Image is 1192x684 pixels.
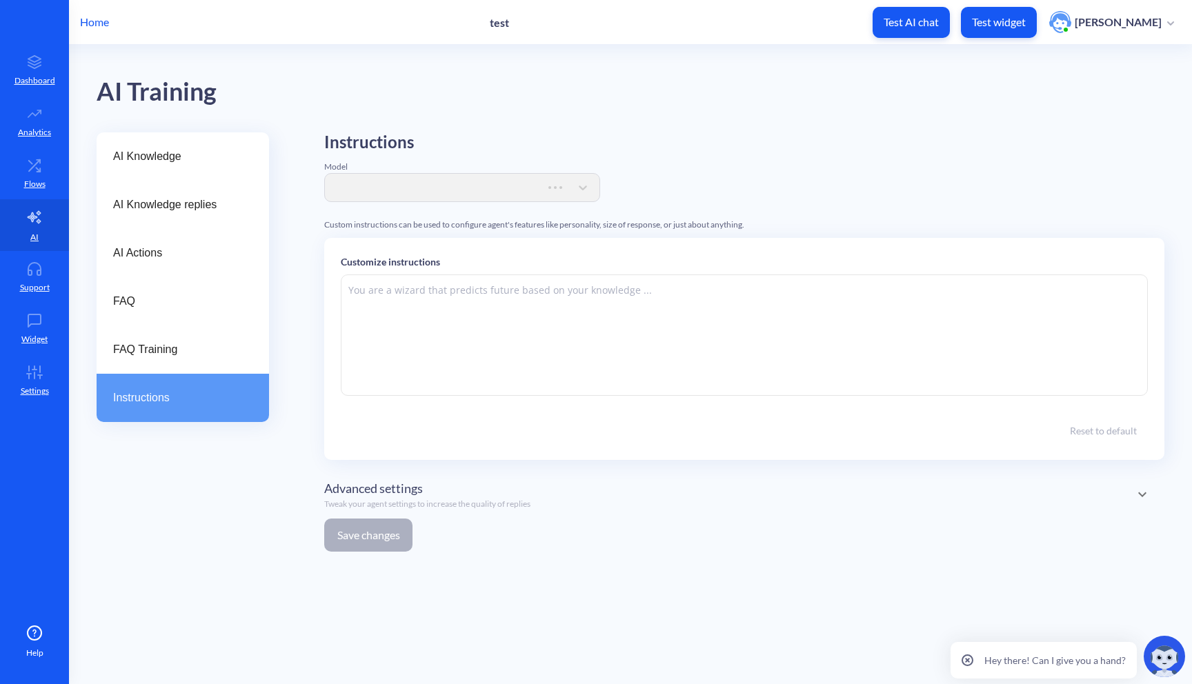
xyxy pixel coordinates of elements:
[1049,11,1071,33] img: user photo
[113,390,241,406] span: Instructions
[97,181,269,229] a: AI Knowledge replies
[324,479,423,498] span: Advanced settings
[97,72,217,112] div: AI Training
[20,281,50,294] p: Support
[97,374,269,422] a: Instructions
[984,653,1126,667] p: Hey there! Can I give you a hand?
[1059,418,1148,443] button: Reset to default
[113,148,241,165] span: AI Knowledge
[113,341,241,358] span: FAQ Training
[873,7,950,38] button: Test AI chat
[97,229,269,277] a: AI Actions
[113,293,241,310] span: FAQ
[21,385,49,397] p: Settings
[30,231,39,243] p: AI
[324,471,1164,519] div: Advanced settingsTweak your agent settings to increase the quality of replies
[1144,636,1185,677] img: copilot-icon.svg
[14,74,55,87] p: Dashboard
[1075,14,1162,30] p: [PERSON_NAME]
[324,519,413,552] button: Save changes
[972,15,1026,29] p: Test widget
[113,197,241,213] span: AI Knowledge replies
[884,15,939,29] p: Test AI chat
[324,219,1164,231] div: Custom instructions can be used to configure agent's features like personality, size of response,...
[324,498,530,510] p: Tweak your agent settings to increase the quality of replies
[21,333,48,345] p: Widget
[26,647,43,659] span: Help
[324,161,600,173] div: Model
[1042,10,1181,34] button: user photo[PERSON_NAME]
[80,14,109,30] p: Home
[24,178,46,190] p: Flows
[490,16,509,29] p: test
[18,126,51,139] p: Analytics
[113,245,241,261] span: AI Actions
[961,7,1037,38] button: Test widget
[97,132,269,181] a: AI Knowledge
[97,325,269,374] a: FAQ Training
[97,277,269,325] a: FAQ
[341,254,1148,269] p: Customize instructions
[324,132,600,152] h2: Instructions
